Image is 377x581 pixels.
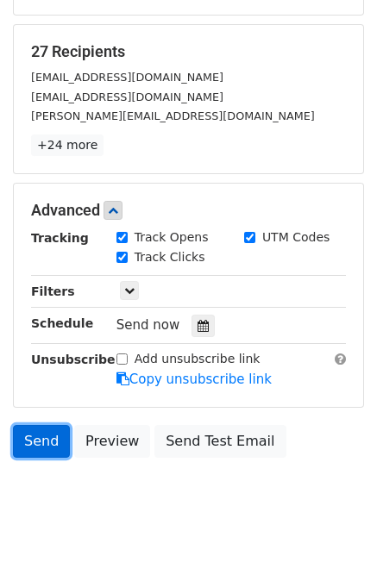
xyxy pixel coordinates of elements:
label: Add unsubscribe link [135,350,261,368]
strong: Tracking [31,231,89,245]
label: Track Clicks [135,248,205,266]
iframe: Chat Widget [291,498,377,581]
span: Send now [116,317,180,333]
strong: Unsubscribe [31,353,116,366]
a: Preview [74,425,150,458]
small: [EMAIL_ADDRESS][DOMAIN_NAME] [31,91,223,103]
label: UTM Codes [262,228,330,247]
a: Send Test Email [154,425,286,458]
a: Copy unsubscribe link [116,372,272,387]
a: Send [13,425,70,458]
small: [PERSON_NAME][EMAIL_ADDRESS][DOMAIN_NAME] [31,109,315,122]
a: +24 more [31,134,104,156]
h5: Advanced [31,201,346,220]
label: Track Opens [135,228,209,247]
small: [EMAIL_ADDRESS][DOMAIN_NAME] [31,71,223,84]
strong: Filters [31,284,75,298]
h5: 27 Recipients [31,42,346,61]
strong: Schedule [31,316,93,330]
